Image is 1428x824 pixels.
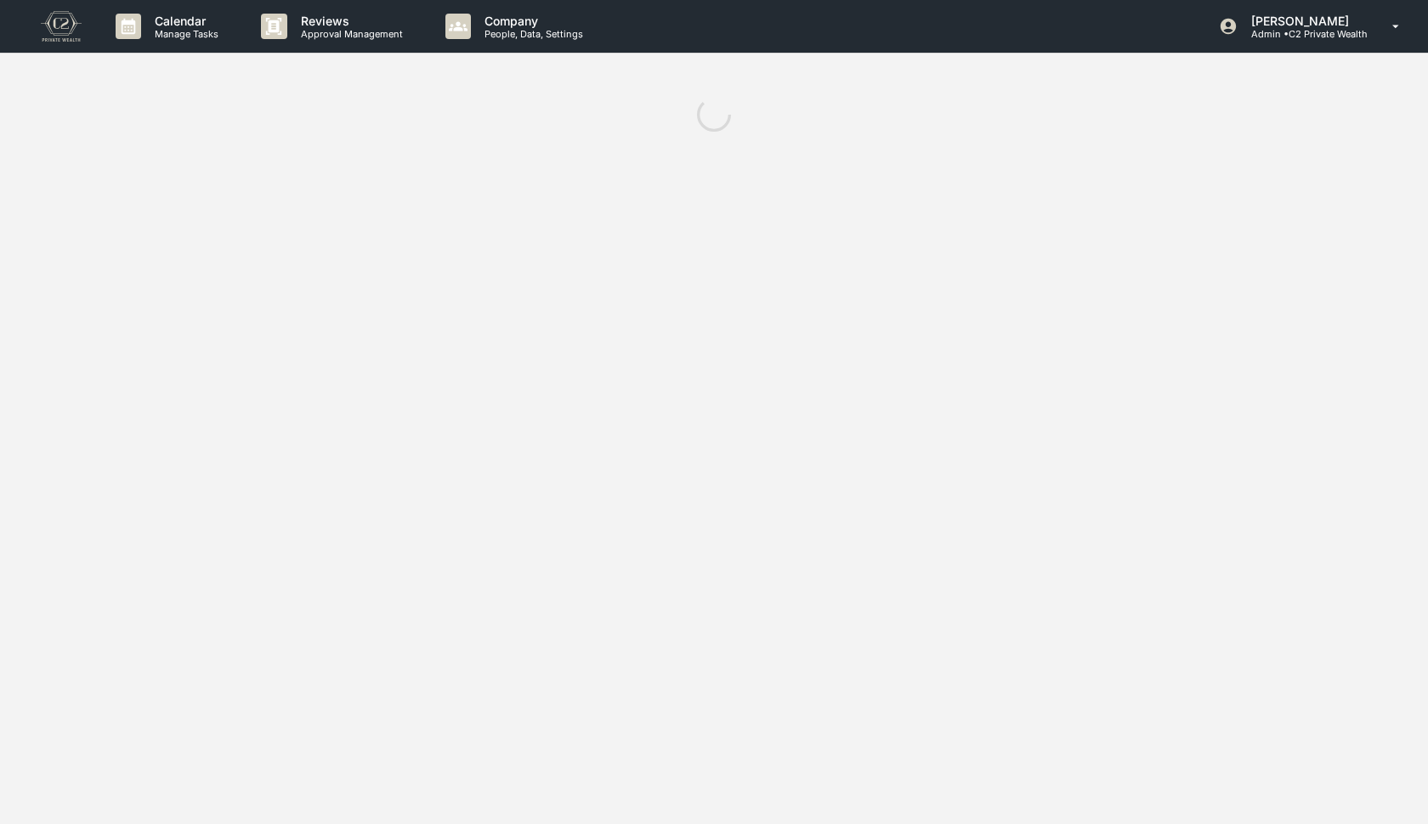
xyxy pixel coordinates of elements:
p: Calendar [141,14,227,28]
p: Admin • C2 Private Wealth [1238,28,1368,40]
img: logo [41,11,82,42]
p: Approval Management [287,28,411,40]
p: Company [471,14,592,28]
p: People, Data, Settings [471,28,592,40]
p: [PERSON_NAME] [1238,14,1368,28]
p: Manage Tasks [141,28,227,40]
p: Reviews [287,14,411,28]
